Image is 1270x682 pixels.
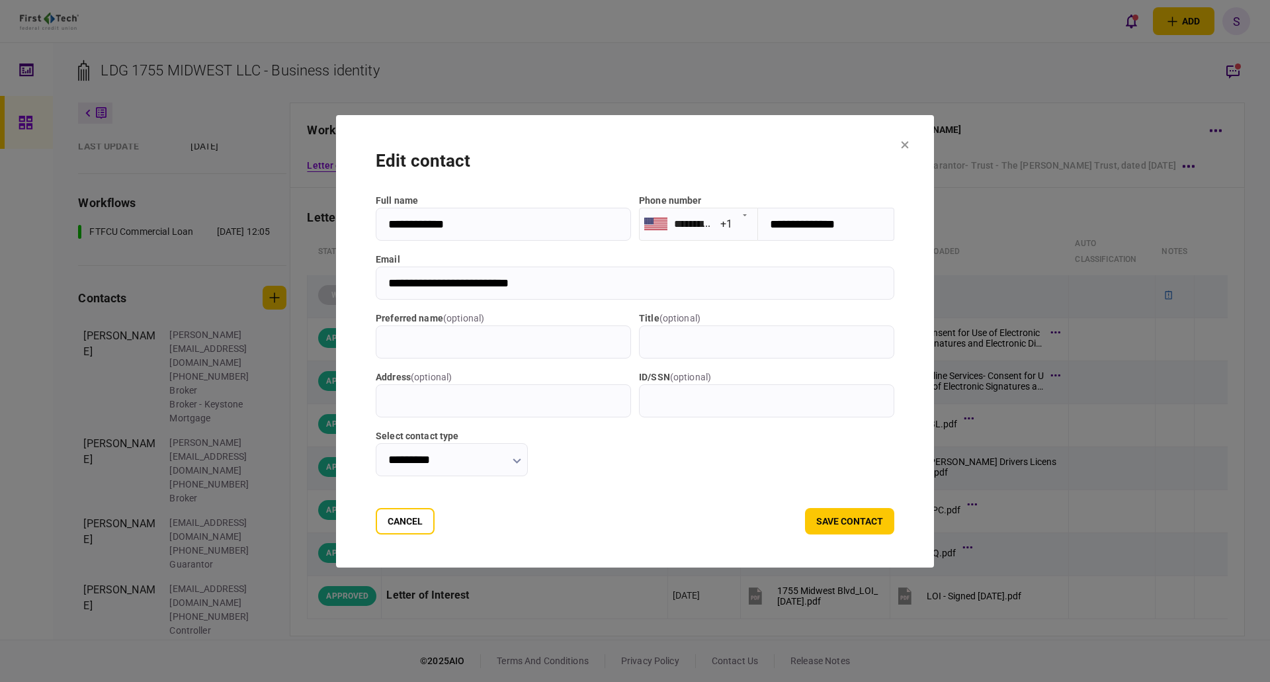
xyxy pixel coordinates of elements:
[376,443,528,476] input: Select contact type
[639,195,702,206] label: Phone number
[659,313,700,323] span: ( optional )
[639,370,894,384] label: ID/SSN
[376,325,631,359] input: Preferred name
[736,205,754,224] button: Open
[639,384,894,417] input: ID/SSN
[376,253,894,267] label: email
[376,148,894,174] div: edit contact
[376,370,631,384] label: address
[443,313,484,323] span: ( optional )
[670,372,711,382] span: ( optional )
[805,508,894,534] button: save contact
[376,312,631,325] label: Preferred name
[376,194,631,208] label: full name
[644,218,667,230] img: us
[720,216,732,232] div: +1
[639,312,894,325] label: title
[376,267,894,300] input: email
[411,372,452,382] span: ( optional )
[639,325,894,359] input: title
[376,508,435,534] button: Cancel
[376,208,631,241] input: full name
[376,429,528,443] label: Select contact type
[376,384,631,417] input: address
